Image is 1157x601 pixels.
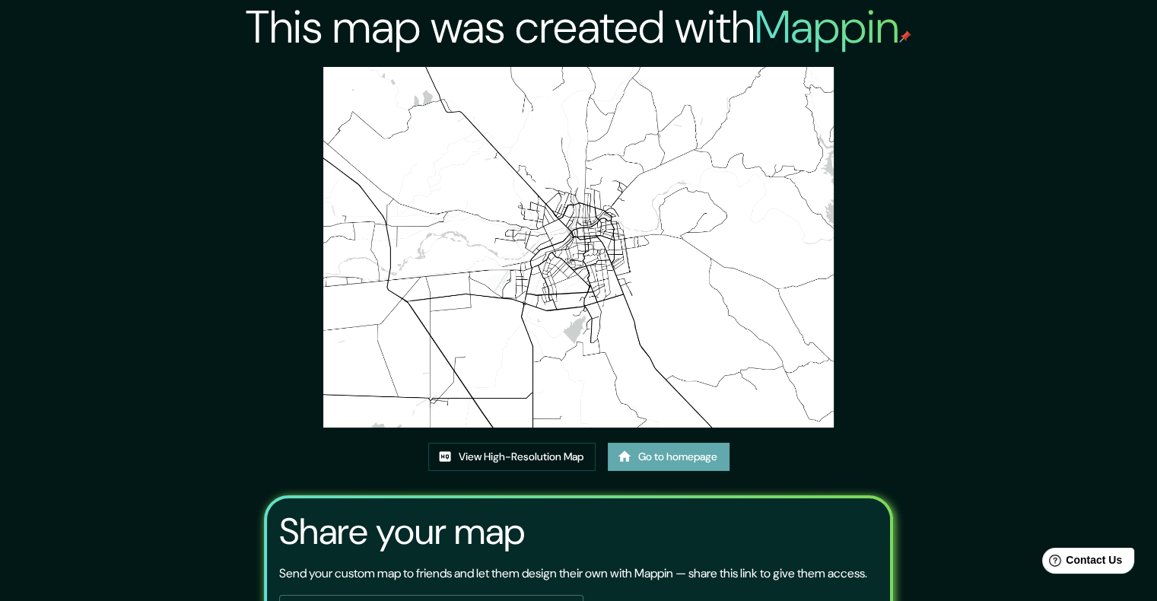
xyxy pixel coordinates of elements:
a: Go to homepage [608,443,729,471]
img: created-map [323,67,833,428]
p: Send your custom map to friends and let them design their own with Mappin — share this link to gi... [279,564,867,583]
iframe: Help widget launcher [1022,542,1140,584]
h3: Share your map [279,510,525,553]
img: mappin-pin [899,30,911,43]
a: View High-Resolution Map [428,443,596,471]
